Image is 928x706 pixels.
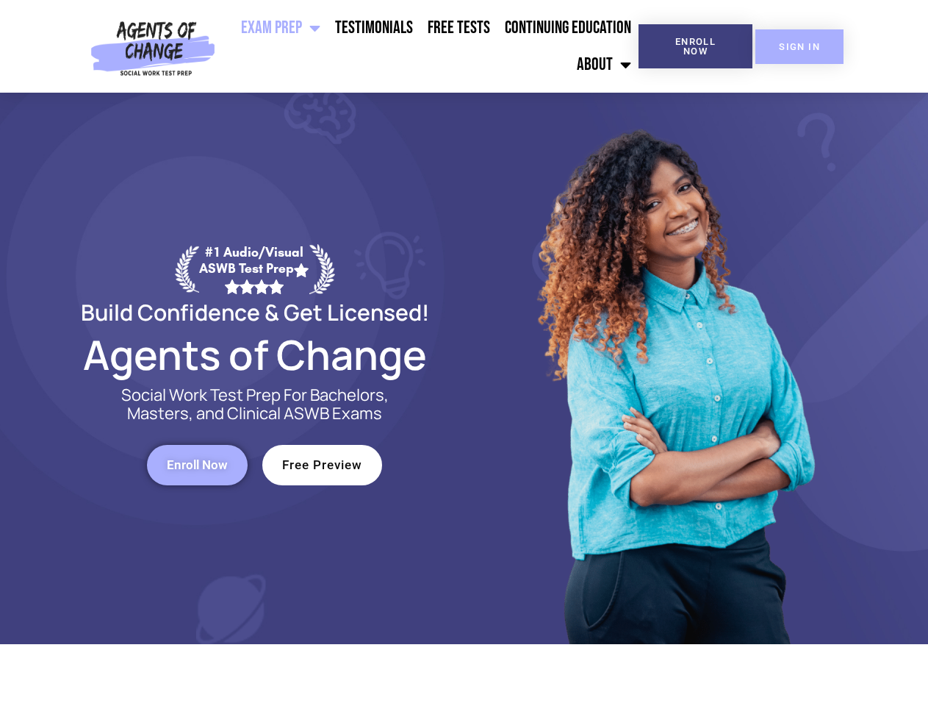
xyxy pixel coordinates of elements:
[497,10,639,46] a: Continuing Education
[755,29,844,64] a: SIGN IN
[46,302,464,323] h2: Build Confidence & Get Licensed!
[662,37,729,56] span: Enroll Now
[234,10,328,46] a: Exam Prep
[104,386,406,423] p: Social Work Test Prep For Bachelors, Masters, and Clinical ASWB Exams
[328,10,420,46] a: Testimonials
[262,445,382,485] a: Free Preview
[420,10,497,46] a: Free Tests
[779,42,820,51] span: SIGN IN
[527,93,821,644] img: Website Image 1 (1)
[46,338,464,371] h2: Agents of Change
[569,46,639,83] a: About
[639,24,752,68] a: Enroll Now
[147,445,248,485] a: Enroll Now
[199,244,309,293] div: #1 Audio/Visual ASWB Test Prep
[221,10,639,83] nav: Menu
[282,459,362,471] span: Free Preview
[167,459,228,471] span: Enroll Now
